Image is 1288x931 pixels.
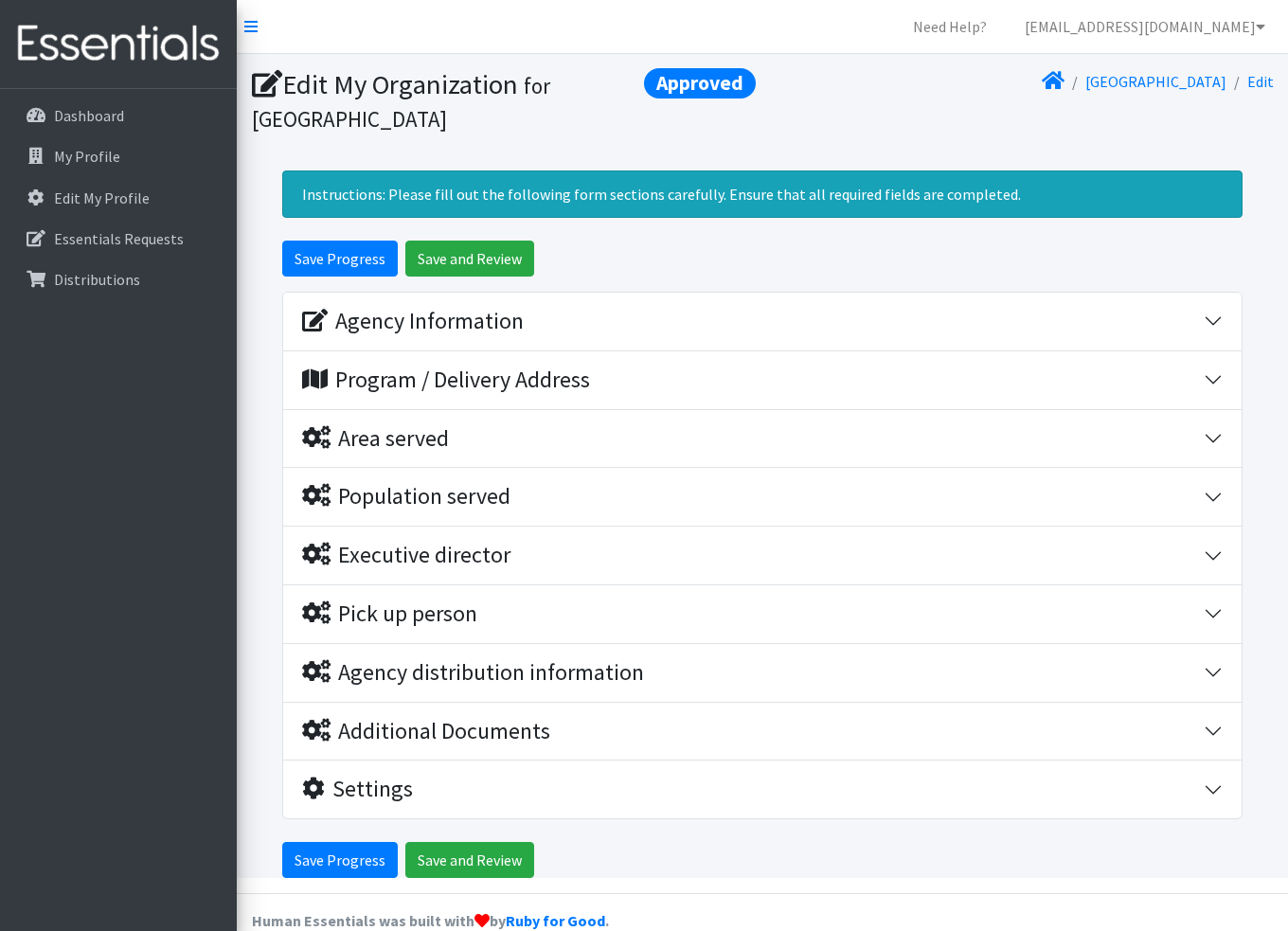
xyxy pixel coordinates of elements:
div: Program / Delivery Address [302,367,590,394]
div: Agency distribution information [302,659,644,687]
a: Essentials Requests [8,220,229,258]
p: Dashboard [54,106,124,125]
a: My Profile [8,137,229,175]
button: Area served [283,410,1242,468]
a: [GEOGRAPHIC_DATA] [1085,72,1226,91]
a: [EMAIL_ADDRESS][DOMAIN_NAME] [1010,8,1280,45]
img: HumanEssentials [8,12,229,76]
div: Population served [302,483,510,510]
div: Additional Documents [302,718,550,745]
div: Executive director [302,542,510,569]
a: Need Help? [898,8,1002,45]
div: Settings [302,776,413,803]
h1: Edit My Organization [252,68,756,134]
a: Dashboard [8,97,229,134]
p: Edit My Profile [54,188,150,207]
div: Instructions: Please fill out the following form sections carefully. Ensure that all required fie... [282,170,1243,218]
a: Distributions [8,260,229,298]
small: for [GEOGRAPHIC_DATA] [252,72,550,133]
button: Pick up person [283,585,1242,643]
p: My Profile [54,147,120,166]
strong: Human Essentials was built with by . [252,911,609,930]
input: Save and Review [405,842,534,878]
button: Additional Documents [283,703,1242,761]
p: Distributions [54,270,140,289]
a: Ruby for Good [506,911,605,930]
span: Approved [644,68,756,98]
div: Area served [302,425,449,453]
div: Agency Information [302,308,524,335]
button: Executive director [283,527,1242,584]
input: Save Progress [282,842,398,878]
button: Settings [283,761,1242,818]
input: Save and Review [405,241,534,277]
a: Edit My Profile [8,179,229,217]
button: Population served [283,468,1242,526]
div: Pick up person [302,600,477,628]
button: Agency distribution information [283,644,1242,702]
a: Edit [1247,72,1274,91]
input: Save Progress [282,241,398,277]
button: Agency Information [283,293,1242,350]
p: Essentials Requests [54,229,184,248]
button: Program / Delivery Address [283,351,1242,409]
